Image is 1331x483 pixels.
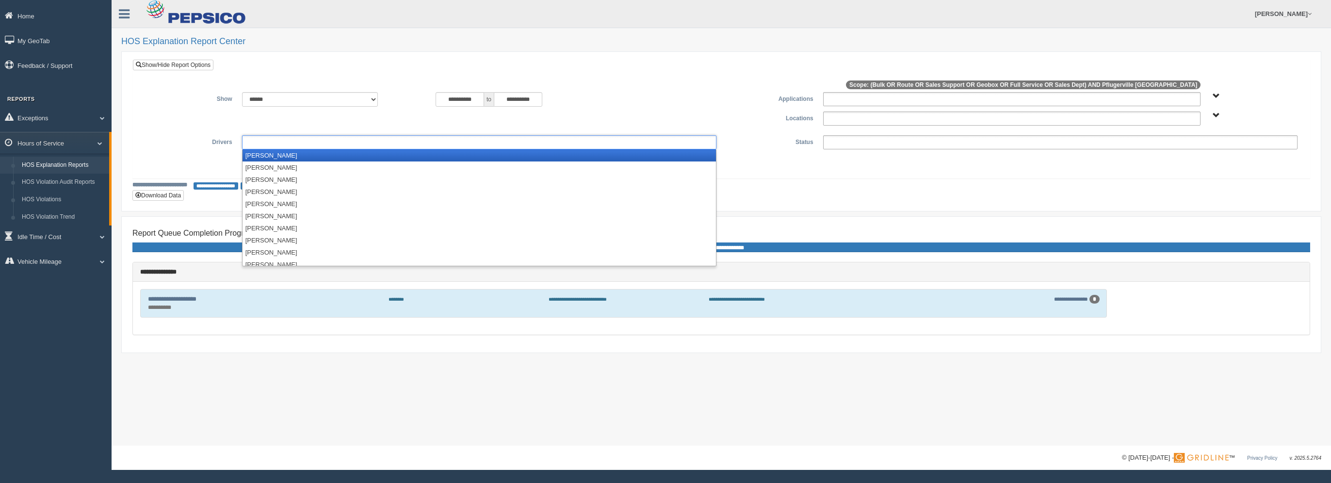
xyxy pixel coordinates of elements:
[243,174,716,186] li: [PERSON_NAME]
[17,157,109,174] a: HOS Explanation Reports
[243,161,716,174] li: [PERSON_NAME]
[846,80,1201,89] span: Scope: (Bulk OR Route OR Sales Support OR Geobox OR Full Service OR Sales Dept) AND Pflugerville ...
[243,258,716,271] li: [PERSON_NAME]
[243,210,716,222] li: [PERSON_NAME]
[140,135,237,147] label: Drivers
[243,222,716,234] li: [PERSON_NAME]
[17,209,109,226] a: HOS Violation Trend
[243,198,716,210] li: [PERSON_NAME]
[243,246,716,258] li: [PERSON_NAME]
[721,112,818,123] label: Locations
[243,234,716,246] li: [PERSON_NAME]
[484,92,494,107] span: to
[132,190,184,201] button: Download Data
[243,149,716,161] li: [PERSON_NAME]
[721,92,818,104] label: Applications
[721,135,818,147] label: Status
[1290,455,1321,461] span: v. 2025.5.2764
[1122,453,1321,463] div: © [DATE]-[DATE] - ™
[140,92,237,104] label: Show
[243,186,716,198] li: [PERSON_NAME]
[133,60,213,70] a: Show/Hide Report Options
[17,174,109,191] a: HOS Violation Audit Reports
[1174,453,1229,463] img: Gridline
[132,229,1310,238] h4: Report Queue Completion Progress:
[17,191,109,209] a: HOS Violations
[121,37,1321,47] h2: HOS Explanation Report Center
[1247,455,1277,461] a: Privacy Policy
